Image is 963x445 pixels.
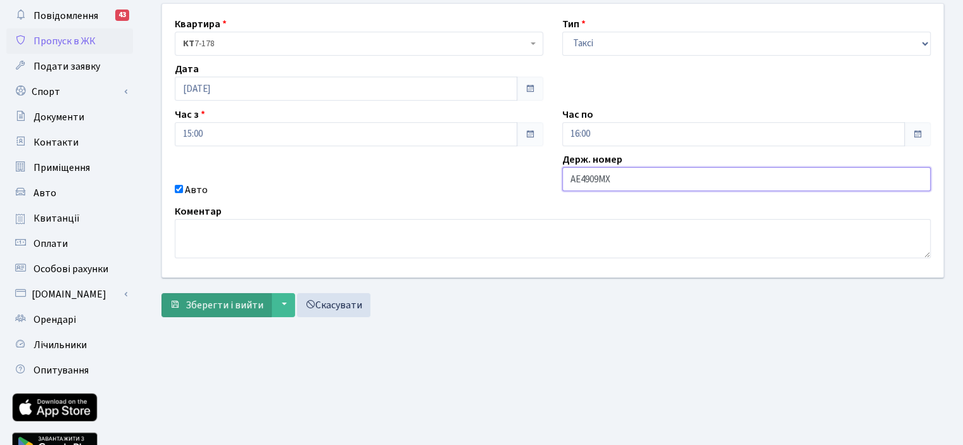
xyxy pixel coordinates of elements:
[6,130,133,155] a: Контакти
[562,107,593,122] label: Час по
[6,155,133,180] a: Приміщення
[34,161,90,175] span: Приміщення
[175,16,227,32] label: Квартира
[6,256,133,282] a: Особові рахунки
[6,282,133,307] a: [DOMAIN_NAME]
[6,54,133,79] a: Подати заявку
[6,231,133,256] a: Оплати
[34,186,56,200] span: Авто
[34,363,89,377] span: Опитування
[297,293,370,317] a: Скасувати
[6,104,133,130] a: Документи
[175,32,543,56] span: <b>КТ</b>&nbsp;&nbsp;&nbsp;&nbsp;7-178
[34,211,80,225] span: Квитанції
[34,9,98,23] span: Повідомлення
[562,16,586,32] label: Тип
[34,313,76,327] span: Орендарі
[34,34,96,48] span: Пропуск в ЖК
[115,9,129,21] div: 43
[34,237,68,251] span: Оплати
[186,298,263,312] span: Зберегти і вийти
[34,135,79,149] span: Контакти
[34,338,87,352] span: Лічильники
[183,37,194,50] b: КТ
[6,180,133,206] a: Авто
[161,293,272,317] button: Зберегти і вийти
[562,167,931,191] input: AA0001AA
[175,61,199,77] label: Дата
[34,110,84,124] span: Документи
[6,79,133,104] a: Спорт
[34,60,100,73] span: Подати заявку
[6,332,133,358] a: Лічильники
[562,152,622,167] label: Держ. номер
[6,3,133,28] a: Повідомлення43
[6,28,133,54] a: Пропуск в ЖК
[183,37,527,50] span: <b>КТ</b>&nbsp;&nbsp;&nbsp;&nbsp;7-178
[175,204,222,219] label: Коментар
[6,358,133,383] a: Опитування
[34,262,108,276] span: Особові рахунки
[175,107,205,122] label: Час з
[6,307,133,332] a: Орендарі
[185,182,208,197] label: Авто
[6,206,133,231] a: Квитанції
